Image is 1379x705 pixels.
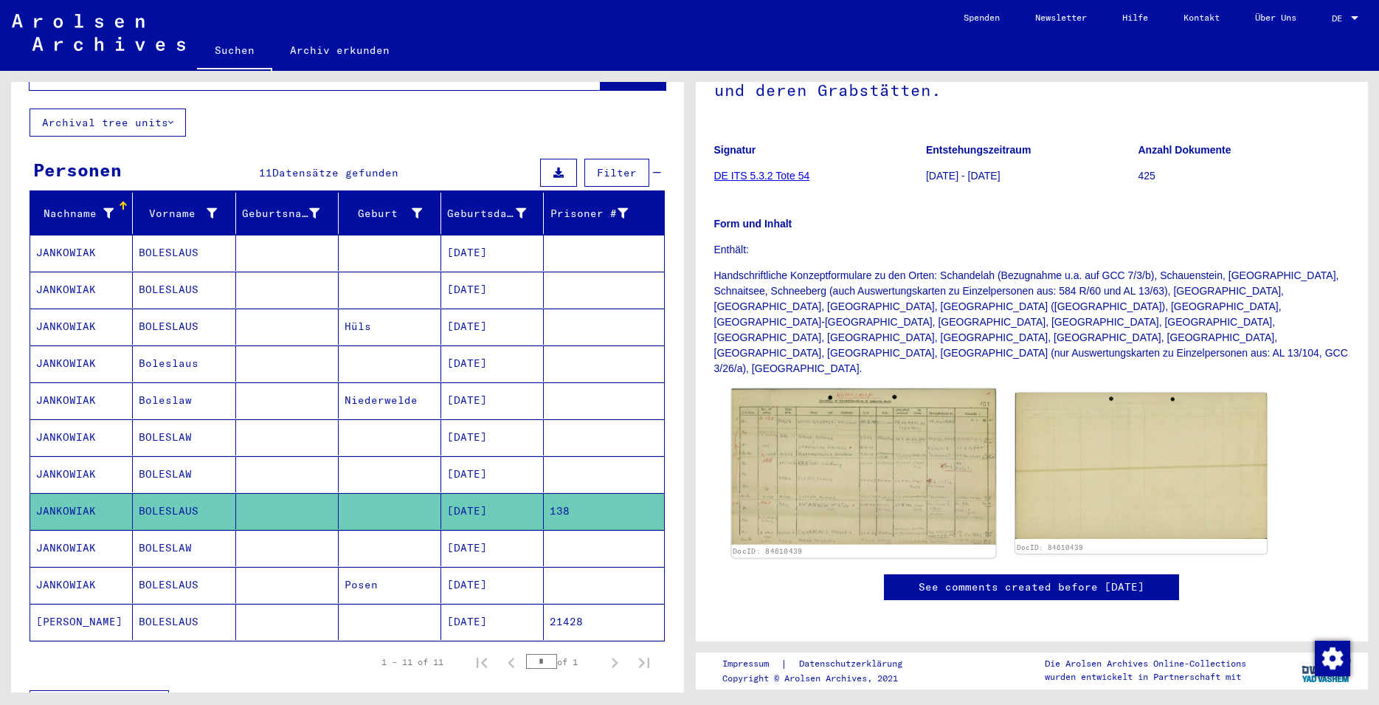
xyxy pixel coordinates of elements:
mat-cell: [DATE] [441,567,544,603]
b: Entstehungszeitraum [926,144,1031,156]
mat-header-cell: Geburt‏ [339,193,441,234]
mat-cell: JANKOWIAK [30,456,133,492]
mat-cell: JANKOWIAK [30,272,133,308]
mat-cell: BOLESLAUS [133,272,235,308]
button: Next page [600,647,629,677]
a: Impressum [722,656,781,672]
mat-cell: BOLESLAUS [133,567,235,603]
mat-cell: [DATE] [441,419,544,455]
mat-cell: [DATE] [441,604,544,640]
div: Geburt‏ [345,202,440,225]
a: DocID: 84610439 [733,547,802,556]
div: Nachname [36,206,114,221]
div: Geburtsname [242,202,338,225]
b: Anzahl Dokumente [1138,144,1231,156]
img: Zustimmung ändern [1315,641,1350,676]
div: Geburtsdatum [447,202,545,225]
div: Zustimmung ändern [1314,640,1349,675]
mat-cell: BOLESLAW [133,456,235,492]
mat-cell: [DATE] [441,493,544,529]
a: Archiv erkunden [272,32,407,68]
a: Datenschutzerklärung [787,656,920,672]
mat-cell: Posen [339,567,441,603]
img: 001.jpg [731,389,995,545]
div: Nachname [36,202,132,225]
mat-cell: [DATE] [441,530,544,566]
button: Filter [584,159,649,187]
mat-cell: JANKOWIAK [30,382,133,419]
mat-cell: Hüls [339,309,441,345]
mat-cell: [PERSON_NAME] [30,604,133,640]
div: Personen [33,157,122,183]
a: DE ITS 5.3.2 Tote 54 [714,170,810,182]
mat-header-cell: Vorname [133,193,235,234]
div: Geburtsname [242,206,319,221]
div: Vorname [139,206,216,221]
mat-cell: Niederwelde [339,382,441,419]
mat-cell: [DATE] [441,382,544,419]
img: yv_logo.png [1299,652,1354,689]
mat-cell: JANKOWIAK [30,567,133,603]
button: First page [467,647,497,677]
span: 11 [259,166,272,179]
mat-cell: JANKOWIAK [30,419,133,455]
mat-header-cell: Prisoner # [544,193,663,234]
mat-header-cell: Geburtsdatum [441,193,544,234]
div: 1 – 11 of 11 [381,656,443,669]
p: Die Arolsen Archives Online-Collections [1045,657,1246,670]
span: Datensätze gefunden [272,166,398,179]
button: Archival tree units [30,109,186,137]
b: Signatur [714,144,756,156]
mat-cell: [DATE] [441,235,544,271]
mat-cell: Boleslaw [133,382,235,419]
mat-cell: JANKOWIAK [30,309,133,345]
div: Prisoner # [550,202,646,225]
div: | [722,656,920,672]
mat-cell: JANKOWIAK [30,493,133,529]
mat-cell: BOLESLAUS [133,235,235,271]
mat-header-cell: Geburtsname [236,193,339,234]
span: Filter [597,166,637,179]
mat-cell: [DATE] [441,456,544,492]
p: 425 [1138,168,1349,184]
mat-cell: [DATE] [441,345,544,382]
mat-cell: JANKOWIAK [30,345,133,382]
button: Last page [629,647,659,677]
a: See comments created before [DATE] [919,580,1144,595]
p: wurden entwickelt in Partnerschaft mit [1045,670,1246,684]
mat-header-cell: Nachname [30,193,133,234]
p: Enthält: [714,242,1350,258]
a: Suchen [197,32,272,71]
div: Prisoner # [550,206,627,221]
mat-cell: BOLESLAUS [133,309,235,345]
span: DE [1332,13,1348,24]
mat-cell: BOLESLAUS [133,604,235,640]
img: Arolsen_neg.svg [12,14,185,51]
mat-cell: [DATE] [441,272,544,308]
b: Form und Inhalt [714,218,792,230]
mat-cell: JANKOWIAK [30,235,133,271]
mat-cell: [DATE] [441,309,544,345]
img: 002.jpg [1015,393,1267,539]
div: Vorname [139,202,235,225]
p: [DATE] - [DATE] [926,168,1137,184]
mat-cell: JANKOWIAK [30,530,133,566]
div: of 1 [526,655,600,669]
p: Copyright © Arolsen Archives, 2021 [722,672,920,685]
p: Handschriftliche Konzeptformulare zu den Orten: Schandelah (Bezugnahme u.a. auf GCC 7/3/b), Schau... [714,268,1350,376]
mat-cell: Boleslaus [133,345,235,382]
button: Previous page [497,647,526,677]
a: DocID: 84610439 [1017,543,1083,551]
mat-cell: BOLESLAW [133,419,235,455]
mat-cell: 138 [544,493,663,529]
div: Geburt‏ [345,206,422,221]
mat-cell: BOLESLAUS [133,493,235,529]
mat-cell: 21428 [544,604,663,640]
div: Geburtsdatum [447,206,526,221]
mat-cell: BOLESLAW [133,530,235,566]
